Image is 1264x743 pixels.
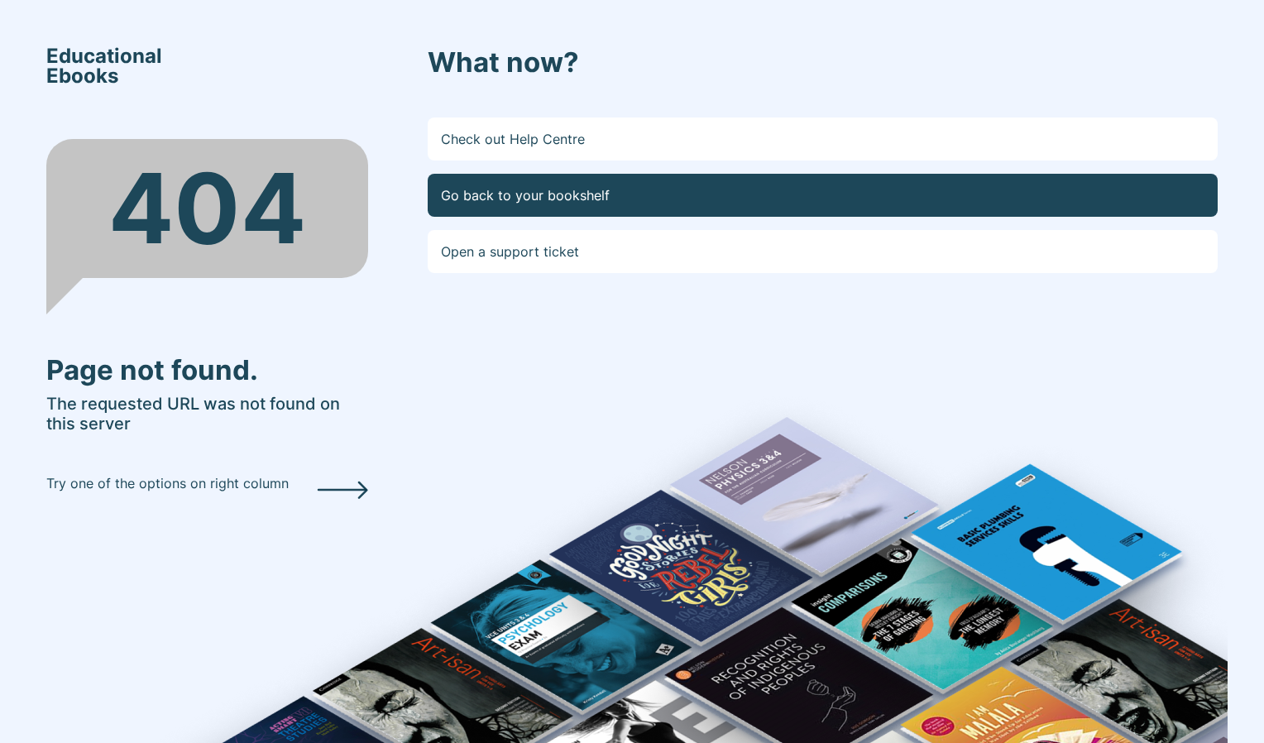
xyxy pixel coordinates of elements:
span: Educational Ebooks [46,46,162,86]
p: Try one of the options on right column [46,473,289,493]
h3: Page not found. [46,354,368,387]
div: 404 [46,139,368,278]
h3: What now? [428,46,1218,79]
h5: The requested URL was not found on this server [46,394,368,434]
a: Open a support ticket [428,230,1218,273]
a: Check out Help Centre [428,117,1218,161]
a: Go back to your bookshelf [428,174,1218,217]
